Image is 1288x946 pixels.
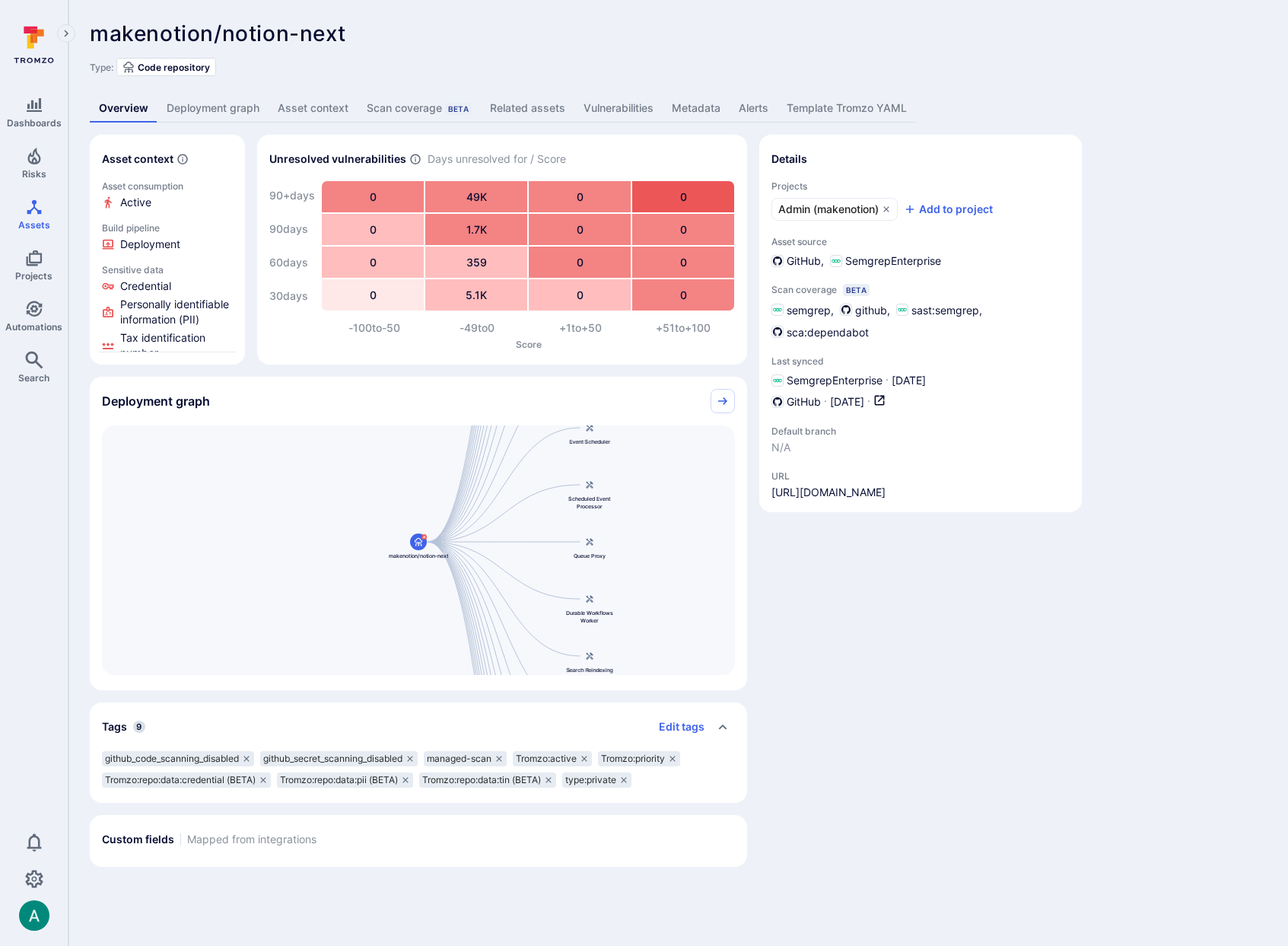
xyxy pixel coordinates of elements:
[102,772,271,788] div: Tromzo:repo:data:credential (BETA)
[422,774,541,786] span: Tromzo:repo:data:tin (BETA)
[5,321,62,333] span: Automations
[102,330,233,361] li: Tax identification number
[771,180,1070,192] span: Projects
[787,394,821,409] span: GitHub
[322,279,424,311] div: 0
[632,320,736,336] div: +51 to +100
[102,751,254,766] div: github_code_scanning_disabled
[99,177,236,213] a: Click to view evidence
[105,774,256,786] span: Tromzo:repo:data:credential (BETA)
[771,440,893,455] span: N/A
[102,195,233,210] li: Active
[260,751,418,766] div: github_secret_scanning_disabled
[61,27,72,40] i: Expand navigation menu
[138,62,210,73] span: Code repository
[90,702,747,751] div: Collapse tags
[873,394,886,410] a: Open in GitHub dashboard
[426,320,530,336] div: -49 to 0
[425,214,527,245] div: 1.7K
[529,320,632,336] div: +1 to +50
[99,261,236,364] a: Click to view evidence
[771,198,898,221] a: Admin (makenotion)
[263,753,402,765] span: github_secret_scanning_disabled
[22,168,46,180] span: Risks
[904,202,993,217] button: Add to project
[562,772,631,788] div: type:private
[787,373,883,388] span: SemgrepEnterprise
[778,202,879,217] span: Admin (makenotion)
[601,753,665,765] span: Tromzo:priority
[323,339,735,350] p: Score
[529,214,631,245] div: 0
[771,425,893,437] span: Default branch
[102,222,233,234] p: Build pipeline
[425,181,527,212] div: 49K
[663,94,730,123] a: Metadata
[99,219,236,255] a: Click to view evidence
[277,772,413,788] div: Tromzo:repo:data:pii (BETA)
[771,236,1070,247] span: Asset source
[513,751,592,766] div: Tromzo:active
[867,394,870,410] p: ·
[102,832,174,847] h2: Custom fields
[102,297,233,327] li: Personally identifiable information (PII)
[771,284,837,295] span: Scan coverage
[102,264,233,276] p: Sensitive data
[647,715,704,739] button: Edit tags
[90,94,157,123] a: Overview
[559,495,620,510] span: Scheduled Event Processor
[428,151,566,167] span: Days unresolved for / Score
[425,247,527,278] div: 359
[569,438,610,445] span: Event Scheduler
[419,772,556,788] div: Tromzo:repo:data:tin (BETA)
[632,181,734,212] div: 0
[18,372,49,384] span: Search
[771,302,831,318] div: semgrep
[427,753,491,765] span: managed-scan
[516,753,577,765] span: Tromzo:active
[771,253,821,269] div: GitHub
[565,774,616,786] span: type:private
[632,214,734,245] div: 0
[574,552,606,559] span: Queue Proxy
[481,94,574,123] a: Related assets
[90,94,1267,123] div: Asset tabs
[778,94,916,123] a: Template Tromzo YAML
[90,62,113,73] span: Type:
[409,151,421,167] span: Number of vulnerabilities in status ‘Open’ ‘Triaged’ and ‘In process’ divided by score and scanne...
[90,377,747,425] div: Collapse
[19,900,49,931] img: ACg8ocLSa5mPYBaXNx3eFu_EmspyJX0laNWN7cXOFirfQ7srZveEpg=s96-c
[771,470,886,482] span: URL
[269,214,315,244] div: 90 days
[105,753,239,765] span: github_code_scanning_disabled
[598,751,680,766] div: Tromzo:priority
[574,94,663,123] a: Vulnerabilities
[367,100,472,116] div: Scan coverage
[269,281,315,311] div: 30 days
[15,270,52,282] span: Projects
[566,666,613,674] span: Search Reindexing
[18,219,50,231] span: Assets
[57,24,75,43] button: Expand navigation menu
[102,393,210,409] h2: Deployment graph
[632,279,734,311] div: 0
[19,900,49,931] div: Arjan Dehar
[323,320,426,336] div: -100 to -50
[102,180,233,192] p: Asset consumption
[187,832,316,847] span: Mapped from integrations
[892,373,926,388] span: [DATE]
[771,355,1070,367] span: Last synced
[824,394,827,410] p: ·
[269,247,315,278] div: 60 days
[389,552,448,559] span: makenotion/notion-next
[529,247,631,278] div: 0
[269,151,406,167] h2: Unresolved vulnerabilities
[269,94,358,123] a: Asset context
[730,94,778,123] a: Alerts
[322,181,424,212] div: 0
[102,237,233,252] li: Deployment
[830,394,864,410] span: [DATE]
[771,485,886,500] a: [URL][DOMAIN_NAME]
[177,153,189,165] svg: Automatically discovered context associated with the asset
